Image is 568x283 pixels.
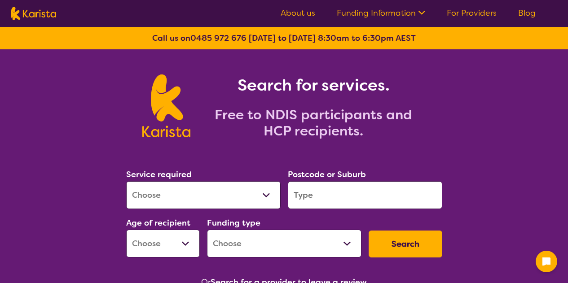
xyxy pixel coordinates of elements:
[337,8,425,18] a: Funding Information
[126,218,190,228] label: Age of recipient
[190,33,247,44] a: 0485 972 676
[142,74,190,137] img: Karista logo
[201,107,426,139] h2: Free to NDIS participants and HCP recipients.
[369,231,442,257] button: Search
[518,8,536,18] a: Blog
[201,74,426,96] h1: Search for services.
[288,181,442,209] input: Type
[207,218,260,228] label: Funding type
[281,8,315,18] a: About us
[152,33,416,44] b: Call us on [DATE] to [DATE] 8:30am to 6:30pm AEST
[126,169,192,180] label: Service required
[11,7,56,20] img: Karista logo
[288,169,366,180] label: Postcode or Suburb
[447,8,497,18] a: For Providers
